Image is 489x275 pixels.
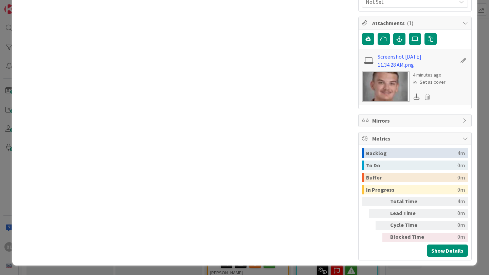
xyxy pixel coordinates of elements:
div: 4m [430,197,465,206]
div: Backlog [366,148,457,158]
div: 0m [430,209,465,218]
div: Buffer [366,173,457,182]
div: Cycle Time [390,221,428,230]
div: Blocked Time [390,233,428,242]
div: In Progress [366,185,457,194]
div: 0m [430,221,465,230]
div: 0m [457,161,465,170]
a: Screenshot [DATE] 11.34.28 AM.png [378,52,456,69]
div: Total Time [390,197,428,206]
span: Attachments [372,19,459,27]
div: 0m [430,233,465,242]
div: Lead Time [390,209,428,218]
div: 4m [457,148,465,158]
div: 0m [457,185,465,194]
span: Mirrors [372,117,459,125]
div: Set as cover [413,79,446,86]
span: Metrics [372,134,459,143]
div: To Do [366,161,457,170]
span: ( 1 ) [407,20,413,26]
button: Show Details [427,245,468,257]
div: 4 minutes ago [413,71,446,79]
div: 0m [457,173,465,182]
div: Download [413,92,420,101]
